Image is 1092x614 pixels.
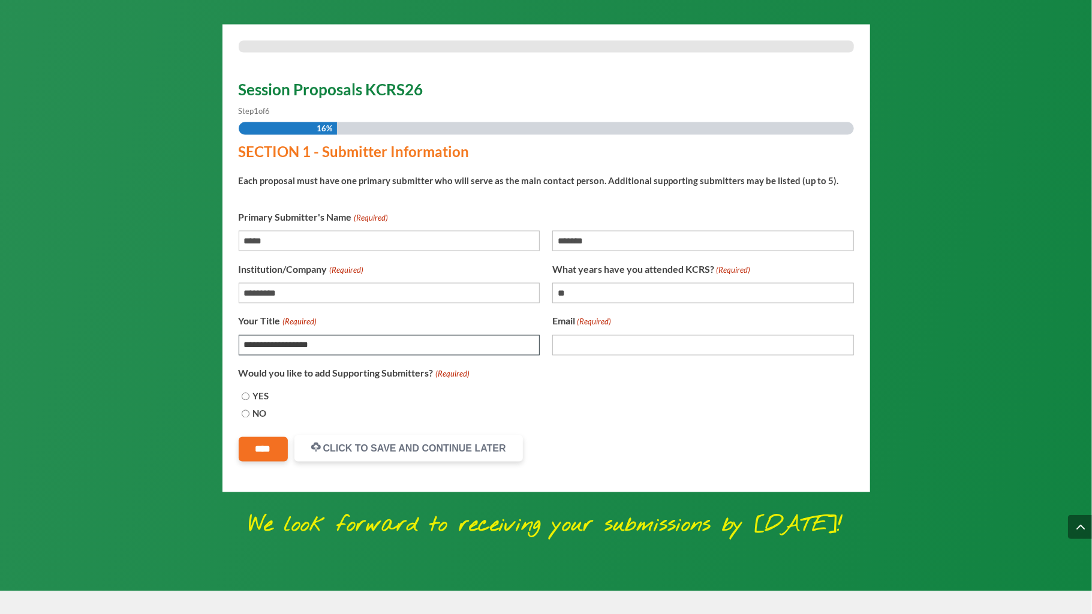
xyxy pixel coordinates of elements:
[254,106,259,116] span: 1
[239,82,854,103] h2: Session Proposals KCRS26
[239,313,317,330] label: Your Title
[317,122,332,135] span: 16%
[576,314,611,330] span: (Required)
[294,435,523,462] button: Click to Save and Continue Later
[239,165,844,189] div: Each proposal must have one primary submitter who will serve as the main contact person. Addition...
[239,145,844,165] h3: SECTION 1 - Submitter Information
[552,313,611,330] label: Email
[328,262,363,278] span: (Required)
[239,365,470,383] legend: Would you like to add Supporting Submitters?
[434,366,470,383] span: (Required)
[239,209,388,226] legend: Primary Submitter's Name
[253,389,269,405] label: YES
[109,508,983,543] p: We look forward to receiving your submissions by [DATE]!
[552,261,750,278] label: What years have you attended KCRS?
[281,314,317,330] span: (Required)
[253,406,267,422] label: NO
[239,103,854,119] p: Step of
[239,261,363,278] label: Institution/Company
[266,106,270,116] span: 6
[353,210,388,226] span: (Required)
[715,262,750,278] span: (Required)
